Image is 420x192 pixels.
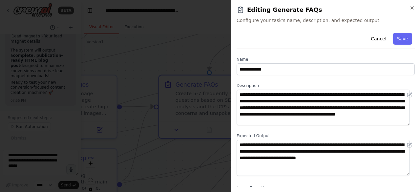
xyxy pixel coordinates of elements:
[237,5,415,14] h2: Editing Generate FAQs
[237,17,415,24] span: Configure your task's name, description, and expected output.
[237,133,415,139] label: Expected Output
[406,91,413,99] button: Open in editor
[393,33,412,45] button: Save
[237,57,415,62] label: Name
[367,33,390,45] button: Cancel
[237,83,415,88] label: Description
[406,141,413,149] button: Open in editor
[237,186,269,190] span: Async Execution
